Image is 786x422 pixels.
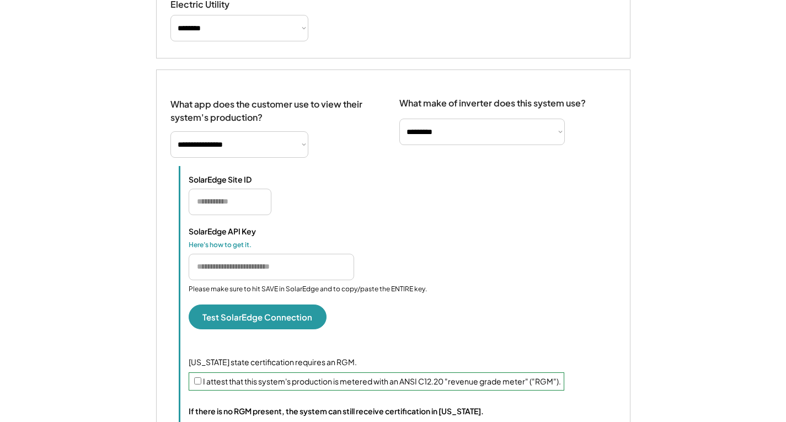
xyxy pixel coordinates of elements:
div: [US_STATE] state certification requires an RGM. [189,357,616,368]
div: What make of inverter does this system use? [399,87,586,111]
label: I attest that this system's production is metered with an ANSI C12.20 "revenue grade meter" ("RGM"). [203,376,561,386]
button: Test SolarEdge Connection [189,305,327,329]
div: If there is no RGM present, the system can still receive certification in [US_STATE]. [189,406,484,416]
div: What app does the customer use to view their system's production? [170,87,377,124]
div: SolarEdge Site ID [189,174,299,184]
div: SolarEdge API Key [189,226,299,236]
div: Here's how to get it. [189,241,299,249]
div: Please make sure to hit SAVE in SolarEdge and to copy/paste the ENTIRE key. [189,285,427,294]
